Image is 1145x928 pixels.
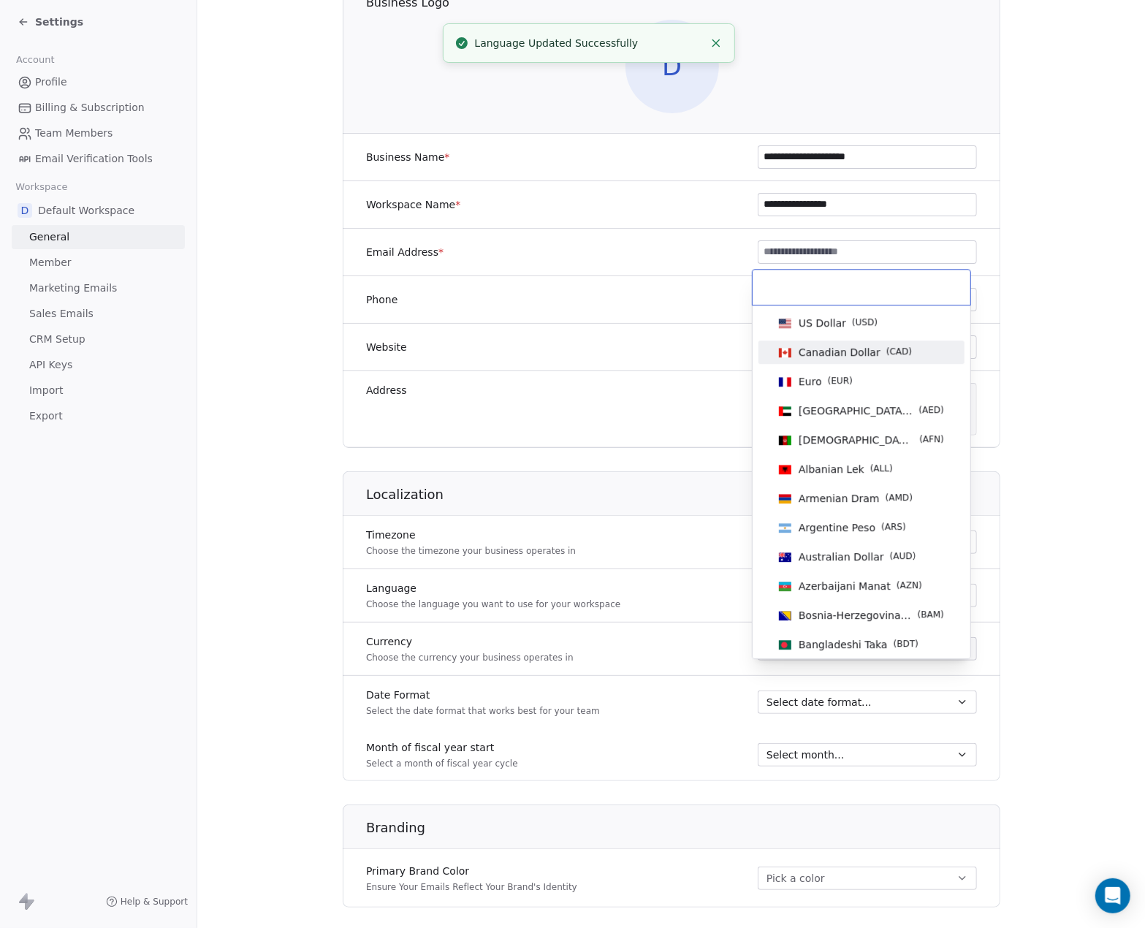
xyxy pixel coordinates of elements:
[799,637,888,652] span: Bangladeshi Taka
[799,520,875,535] span: Argentine Peso
[890,549,916,564] span: ( AUD )
[886,491,913,506] span: ( AMD )
[799,491,880,506] span: Armenian Dram
[799,462,864,476] span: Albanian Lek
[918,608,944,623] span: ( BAM )
[886,345,912,360] span: ( CAD )
[852,316,878,330] span: ( USD )
[918,403,944,418] span: ( AED )
[799,608,912,623] span: Bosnia-Herzegovina Convertible Mark
[799,549,884,564] span: Australian Dollar
[799,374,822,389] span: Euro
[894,637,918,652] span: ( BDT )
[881,520,906,535] span: ( ARS )
[799,345,880,360] span: Canadian Dollar
[897,579,922,593] span: ( AZN )
[828,374,853,389] span: ( EUR )
[799,316,846,330] span: US Dollar
[870,462,893,476] span: ( ALL )
[799,433,913,447] span: [DEMOGRAPHIC_DATA]
[799,579,891,593] span: Azerbaijani Manat
[919,433,944,447] span: ( AFN )
[475,36,704,51] div: Language Updated Successfully
[799,403,913,418] span: [GEOGRAPHIC_DATA] Dirham
[707,34,726,53] button: Close toast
